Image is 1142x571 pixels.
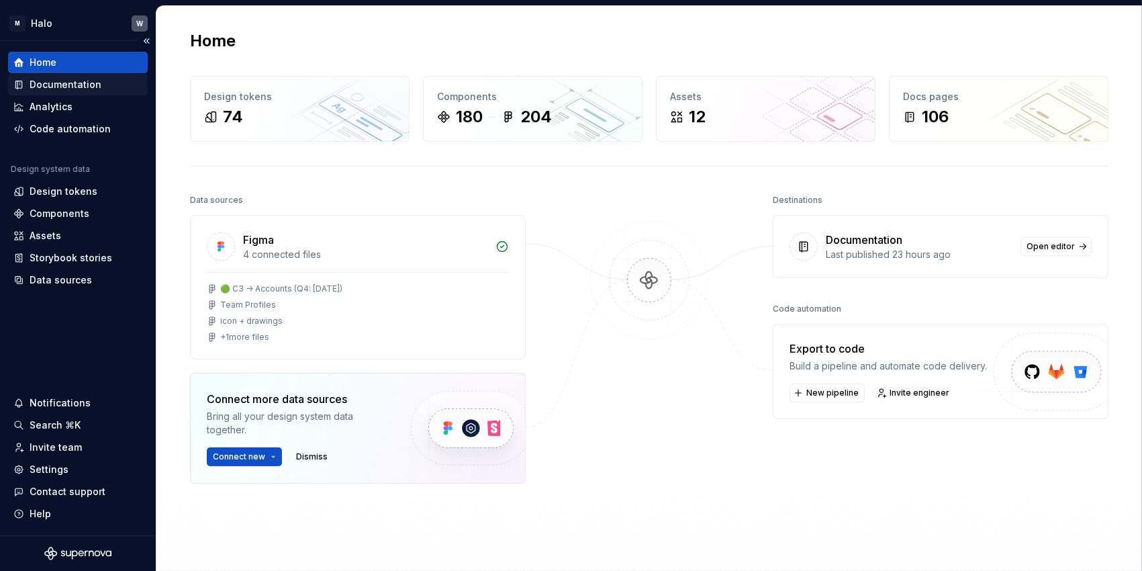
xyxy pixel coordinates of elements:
[30,78,101,91] div: Documentation
[806,388,859,398] span: New pipeline
[8,247,148,269] a: Storybook stories
[220,283,342,294] div: 🟢 C3 -> Accounts (Q4: [DATE])
[423,76,643,142] a: Components180204
[207,447,282,466] button: Connect new
[30,507,51,521] div: Help
[790,341,987,357] div: Export to code
[220,332,269,343] div: + 1 more files
[8,414,148,436] button: Search ⌘K
[220,316,283,326] div: icon + drawings
[903,90,1094,103] div: Docs pages
[220,300,276,310] div: Team Profiles
[137,32,156,50] button: Collapse sidebar
[296,451,328,462] span: Dismiss
[136,18,143,29] div: W
[826,248,1012,261] div: Last published 23 hours ago
[689,106,706,128] div: 12
[773,300,841,318] div: Code automation
[8,481,148,502] button: Contact support
[190,76,410,142] a: Design tokens74
[243,248,487,261] div: 4 connected files
[30,56,56,69] div: Home
[30,100,73,114] div: Analytics
[290,447,334,466] button: Dismiss
[790,384,865,402] button: New pipeline
[889,76,1108,142] a: Docs pages106
[30,396,91,410] div: Notifications
[207,391,388,407] div: Connect more data sources
[1027,241,1075,252] span: Open editor
[456,106,483,128] div: 180
[30,419,81,432] div: Search ⌘K
[773,191,822,210] div: Destinations
[8,392,148,414] button: Notifications
[8,459,148,480] a: Settings
[30,251,112,265] div: Storybook stories
[8,74,148,95] a: Documentation
[826,232,902,248] div: Documentation
[30,185,97,198] div: Design tokens
[223,106,243,128] div: 74
[30,273,92,287] div: Data sources
[1020,237,1092,256] a: Open editor
[30,207,89,220] div: Components
[190,215,526,359] a: Figma4 connected files🟢 C3 -> Accounts (Q4: [DATE])Team Profilesicon + drawings+1more files
[8,503,148,525] button: Help
[30,122,111,136] div: Code automation
[44,547,111,560] svg: Supernova Logo
[243,232,274,248] div: Figma
[207,410,388,437] div: Bring all your design system data together.
[8,225,148,247] a: Assets
[670,90,861,103] div: Assets
[204,90,395,103] div: Design tokens
[190,30,236,52] h2: Home
[30,229,61,243] div: Assets
[890,388,949,398] span: Invite engineer
[30,463,68,476] div: Settings
[11,164,90,175] div: Design system data
[9,15,26,32] div: M
[8,96,148,118] a: Analytics
[437,90,628,103] div: Components
[213,451,265,462] span: Connect new
[3,9,153,38] button: MHaloW
[790,359,987,373] div: Build a pipeline and automate code delivery.
[8,118,148,140] a: Code automation
[520,106,552,128] div: 204
[8,203,148,224] a: Components
[922,106,949,128] div: 106
[8,52,148,73] a: Home
[30,441,82,454] div: Invite team
[30,485,105,498] div: Contact support
[873,384,955,402] a: Invite engineer
[8,269,148,291] a: Data sources
[8,181,148,202] a: Design tokens
[190,191,243,210] div: Data sources
[8,437,148,458] a: Invite team
[656,76,875,142] a: Assets12
[31,17,52,30] div: Halo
